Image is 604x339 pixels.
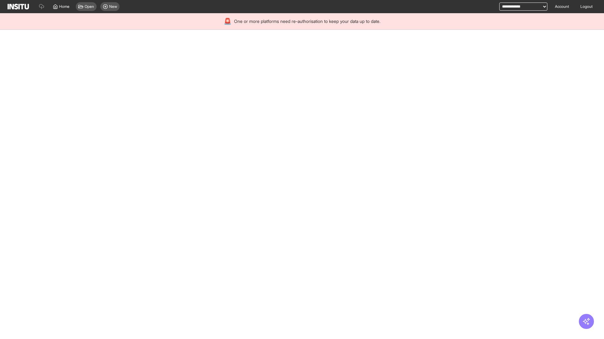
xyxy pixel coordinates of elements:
[224,17,232,26] div: 🚨
[85,4,94,9] span: Open
[109,4,117,9] span: New
[234,18,380,24] span: One or more platforms need re-authorisation to keep your data up to date.
[8,4,29,9] img: Logo
[59,4,70,9] span: Home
